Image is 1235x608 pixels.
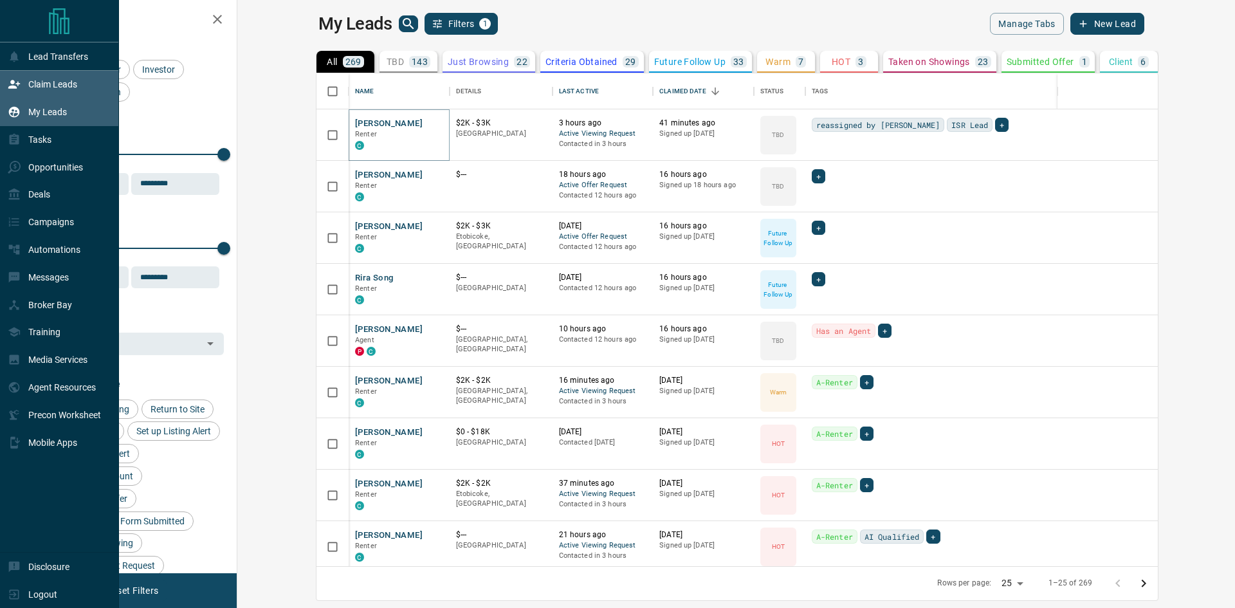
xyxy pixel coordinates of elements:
div: condos.ca [355,450,364,459]
p: 16 minutes ago [559,375,647,386]
span: Renter [355,181,377,190]
button: Manage Tabs [990,13,1063,35]
p: 37 minutes ago [559,478,647,489]
div: Status [754,73,805,109]
span: + [864,376,869,389]
span: Renter [355,439,377,447]
p: Signed up [DATE] [659,386,747,396]
span: Investor [138,64,179,75]
button: Open [201,335,219,353]
p: [GEOGRAPHIC_DATA] [456,438,546,448]
span: + [816,273,821,286]
div: condos.ca [355,192,364,201]
div: condos.ca [355,398,364,407]
div: Claimed Date [659,73,706,109]
p: [GEOGRAPHIC_DATA] [456,129,546,139]
span: + [864,479,869,492]
button: [PERSON_NAME] [355,118,423,130]
span: A-Renter [816,530,853,543]
span: + [883,324,887,337]
span: Renter [355,387,377,396]
p: HOT [772,542,785,551]
p: Client [1109,57,1133,66]
div: condos.ca [355,501,364,510]
p: Contacted 12 hours ago [559,283,647,293]
p: All [327,57,337,66]
span: Return to Site [146,404,209,414]
p: 21 hours ago [559,530,647,540]
p: Future Follow Up [762,228,795,248]
div: Investor [133,60,184,79]
span: A-Renter [816,427,853,440]
span: 1 [480,19,489,28]
p: 269 [345,57,361,66]
span: + [931,530,935,543]
p: TBD [772,336,784,345]
p: Contacted in 3 hours [559,551,647,561]
div: condos.ca [367,347,376,356]
p: 22 [517,57,527,66]
span: Renter [355,490,377,499]
button: [PERSON_NAME] [355,324,423,336]
button: [PERSON_NAME] [355,169,423,181]
button: Filters1 [425,13,499,35]
p: [DATE] [559,221,647,232]
span: Renter [355,233,377,241]
button: [PERSON_NAME] [355,478,423,490]
p: Rows per page: [937,578,991,589]
p: TBD [772,181,784,191]
p: $2K - $3K [456,221,546,232]
button: Sort [706,82,724,100]
p: [GEOGRAPHIC_DATA] [456,283,546,293]
div: Tags [805,73,1208,109]
p: TBD [387,57,404,66]
div: Last Active [553,73,654,109]
div: property.ca [355,347,364,356]
p: Just Browsing [448,57,509,66]
span: A-Renter [816,479,853,492]
span: A-Renter [816,376,853,389]
div: 25 [996,574,1027,593]
span: Renter [355,542,377,550]
p: [DATE] [659,478,747,489]
span: Active Offer Request [559,232,647,243]
p: 16 hours ago [659,272,747,283]
p: 143 [412,57,428,66]
button: [PERSON_NAME] [355,375,423,387]
span: ISR Lead [951,118,988,131]
div: condos.ca [355,553,364,562]
p: [GEOGRAPHIC_DATA], [GEOGRAPHIC_DATA] [456,386,546,406]
div: Status [760,73,784,109]
p: 23 [978,57,989,66]
div: Last Active [559,73,599,109]
div: + [860,427,874,441]
p: 33 [733,57,744,66]
button: search button [399,15,418,32]
span: Active Viewing Request [559,386,647,397]
p: Contacted 12 hours ago [559,190,647,201]
p: Future Follow Up [654,57,726,66]
div: + [878,324,892,338]
div: condos.ca [355,244,364,253]
button: New Lead [1070,13,1144,35]
span: AI Qualified [864,530,920,543]
p: 1 [1082,57,1087,66]
div: condos.ca [355,295,364,304]
p: [DATE] [559,427,647,438]
div: + [995,118,1009,132]
div: Set up Listing Alert [127,421,220,441]
p: Signed up [DATE] [659,129,747,139]
div: + [926,530,940,544]
p: 6 [1140,57,1146,66]
p: Signed up [DATE] [659,283,747,293]
p: Contacted 12 hours ago [559,242,647,252]
div: + [812,221,825,235]
p: [DATE] [559,272,647,283]
p: Contacted in 3 hours [559,139,647,149]
button: [PERSON_NAME] [355,530,423,542]
span: + [816,221,821,234]
span: Active Offer Request [559,180,647,191]
p: Signed up [DATE] [659,232,747,242]
p: 3 [858,57,863,66]
span: + [1000,118,1004,131]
